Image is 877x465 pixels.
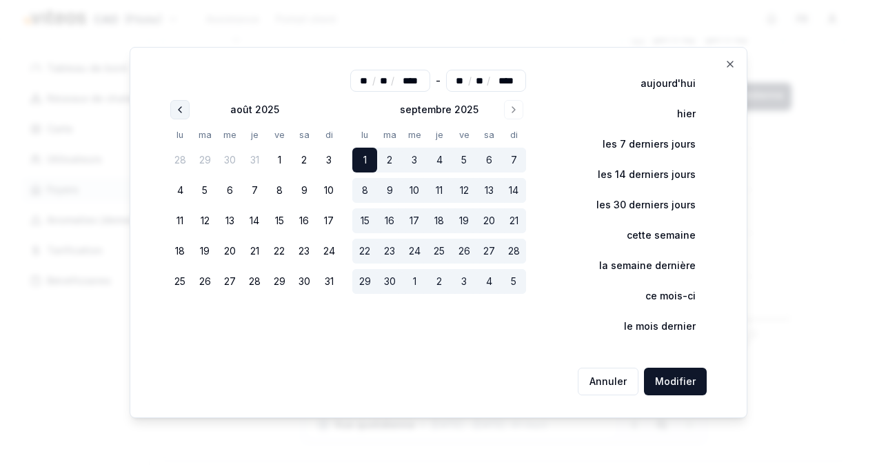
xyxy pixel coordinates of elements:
[352,269,377,294] button: 29
[352,148,377,172] button: 1
[595,313,707,340] button: le mois dernier
[377,148,402,172] button: 2
[217,148,242,172] button: 30
[402,239,427,264] button: 24
[598,221,707,249] button: cette semaine
[292,128,316,142] th: samedi
[504,100,523,119] button: Go to next month
[578,368,638,395] button: Annuler
[292,178,316,203] button: 9
[217,269,242,294] button: 27
[352,239,377,264] button: 22
[452,208,476,233] button: 19
[168,128,192,142] th: lundi
[316,178,341,203] button: 10
[192,178,217,203] button: 5
[352,208,377,233] button: 15
[427,269,452,294] button: 2
[230,103,279,117] div: août 2025
[427,178,452,203] button: 11
[170,100,190,119] button: Go to previous month
[476,178,501,203] button: 13
[242,269,267,294] button: 28
[427,128,452,142] th: jeudi
[217,239,242,264] button: 20
[377,269,402,294] button: 30
[452,128,476,142] th: vendredi
[468,74,472,88] span: /
[402,148,427,172] button: 3
[501,208,526,233] button: 21
[168,178,192,203] button: 4
[242,239,267,264] button: 21
[267,128,292,142] th: vendredi
[644,368,707,395] button: Modifier
[402,128,427,142] th: mercredi
[427,208,452,233] button: 18
[377,208,402,233] button: 16
[377,178,402,203] button: 9
[352,128,377,142] th: lundi
[452,148,476,172] button: 5
[267,208,292,233] button: 15
[168,269,192,294] button: 25
[267,239,292,264] button: 22
[487,74,490,88] span: /
[476,208,501,233] button: 20
[192,269,217,294] button: 26
[192,239,217,264] button: 19
[452,239,476,264] button: 26
[372,74,376,88] span: /
[217,178,242,203] button: 6
[501,148,526,172] button: 7
[192,128,217,142] th: mardi
[452,269,476,294] button: 3
[316,269,341,294] button: 31
[501,128,526,142] th: dimanche
[476,239,501,264] button: 27
[267,269,292,294] button: 29
[292,208,316,233] button: 16
[316,128,341,142] th: dimanche
[570,252,707,279] button: la semaine dernière
[400,103,478,117] div: septembre 2025
[316,148,341,172] button: 3
[574,130,707,158] button: les 7 derniers jours
[427,148,452,172] button: 4
[612,70,707,97] button: aujourd'hui
[168,239,192,264] button: 18
[242,128,267,142] th: jeudi
[501,239,526,264] button: 28
[452,178,476,203] button: 12
[168,148,192,172] button: 28
[316,208,341,233] button: 17
[192,208,217,233] button: 12
[316,239,341,264] button: 24
[501,178,526,203] button: 14
[267,178,292,203] button: 8
[648,100,707,128] button: hier
[402,208,427,233] button: 17
[217,128,242,142] th: mercredi
[427,239,452,264] button: 25
[168,208,192,233] button: 11
[476,148,501,172] button: 6
[476,269,501,294] button: 4
[567,191,707,219] button: les 30 derniers jours
[402,269,427,294] button: 1
[377,239,402,264] button: 23
[391,74,394,88] span: /
[292,148,316,172] button: 2
[569,161,707,188] button: les 14 derniers jours
[242,178,267,203] button: 7
[267,148,292,172] button: 1
[436,70,441,92] div: -
[476,128,501,142] th: samedi
[292,269,316,294] button: 30
[402,178,427,203] button: 10
[501,269,526,294] button: 5
[242,208,267,233] button: 14
[292,239,316,264] button: 23
[616,282,707,310] button: ce mois-ci
[377,128,402,142] th: mardi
